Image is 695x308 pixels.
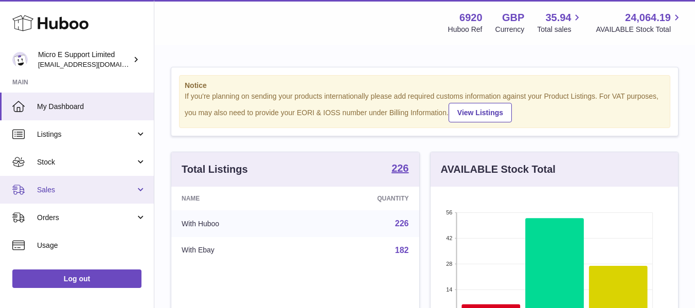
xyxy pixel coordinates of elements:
[185,81,665,90] strong: Notice
[545,11,571,25] span: 35.94
[37,102,146,112] span: My Dashboard
[446,235,452,241] text: 42
[37,157,135,167] span: Stock
[12,269,141,288] a: Log out
[395,246,409,255] a: 182
[446,286,452,293] text: 14
[391,163,408,173] strong: 226
[446,209,452,215] text: 56
[171,187,302,210] th: Name
[182,162,248,176] h3: Total Listings
[37,213,135,223] span: Orders
[37,130,135,139] span: Listings
[502,11,524,25] strong: GBP
[625,11,671,25] span: 24,064.19
[391,163,408,175] a: 226
[185,92,665,122] div: If you're planning on sending your products internationally please add required customs informati...
[449,103,512,122] a: View Listings
[395,219,409,228] a: 226
[12,52,28,67] img: contact@micropcsupport.com
[495,25,525,34] div: Currency
[596,25,683,34] span: AVAILABLE Stock Total
[37,185,135,195] span: Sales
[537,25,583,34] span: Total sales
[441,162,556,176] h3: AVAILABLE Stock Total
[446,261,452,267] text: 28
[596,11,683,34] a: 24,064.19 AVAILABLE Stock Total
[448,25,483,34] div: Huboo Ref
[459,11,483,25] strong: 6920
[171,237,302,264] td: With Ebay
[302,187,419,210] th: Quantity
[38,50,131,69] div: Micro E Support Limited
[38,60,151,68] span: [EMAIL_ADDRESS][DOMAIN_NAME]
[171,210,302,237] td: With Huboo
[37,241,146,250] span: Usage
[537,11,583,34] a: 35.94 Total sales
